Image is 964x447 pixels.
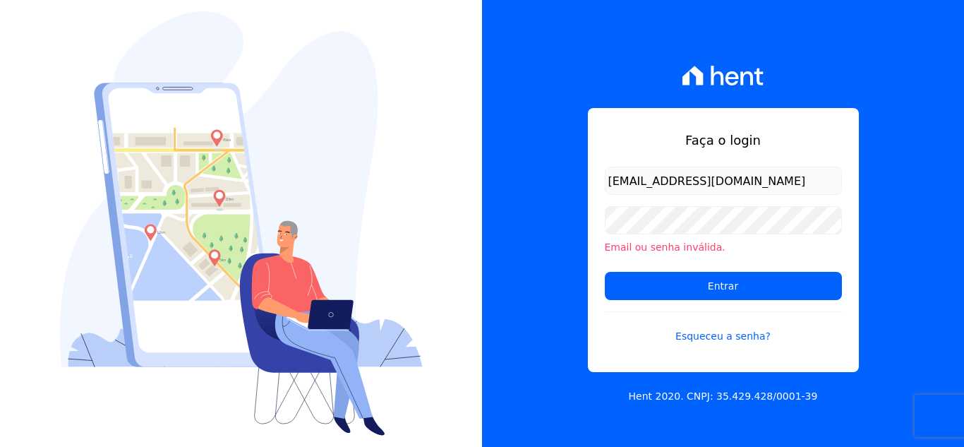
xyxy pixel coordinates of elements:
input: Email [605,167,842,195]
h1: Faça o login [605,131,842,150]
a: Esqueceu a senha? [605,311,842,344]
input: Entrar [605,272,842,300]
img: Login [60,11,423,436]
li: Email ou senha inválida. [605,240,842,255]
p: Hent 2020. CNPJ: 35.429.428/0001-39 [629,389,818,404]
